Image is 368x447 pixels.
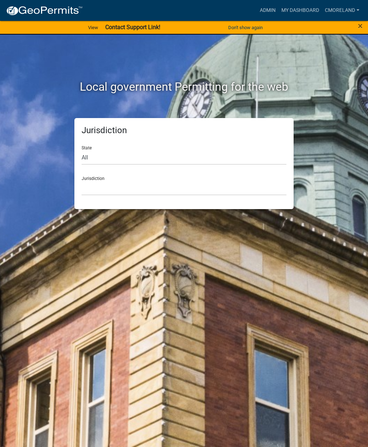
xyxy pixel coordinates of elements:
[257,4,279,17] a: Admin
[358,22,363,30] button: Close
[85,22,101,33] a: View
[82,125,286,136] h5: Jurisdiction
[225,22,266,33] button: Don't show again
[358,21,363,31] span: ×
[105,24,160,31] strong: Contact Support Link!
[322,4,362,17] a: cmoreland
[17,80,351,94] h2: Local government Permitting for the web
[279,4,322,17] a: My Dashboard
